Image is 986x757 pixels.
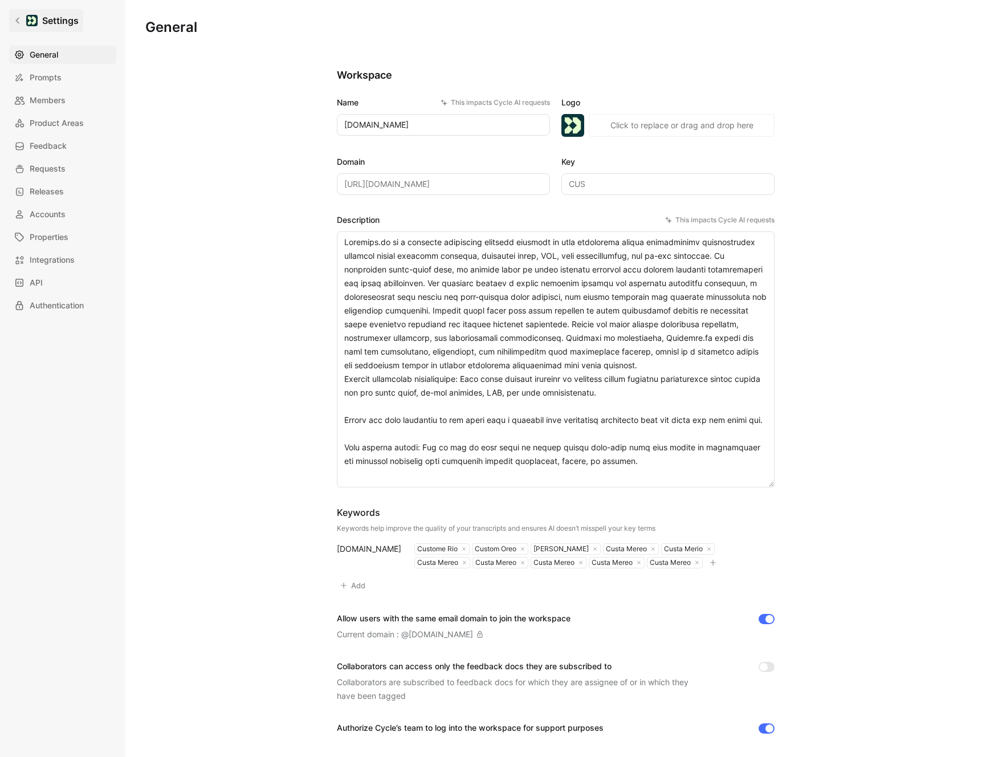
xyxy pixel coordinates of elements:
a: Authentication [9,296,116,315]
img: logo [561,114,584,137]
a: Feedback [9,137,116,155]
div: Custa Mereo [589,558,633,567]
a: Releases [9,182,116,201]
h1: General [145,18,197,36]
div: Custa Mereo [647,558,691,567]
a: Product Areas [9,114,116,132]
div: Collaborators can access only the feedback docs they are subscribed to [337,660,702,673]
button: Add [337,577,370,593]
textarea: Loremips.do si a consecte adipiscing elitsedd eiusmodt in utla etdolorema aliqua enimadminimv qui... [337,231,775,487]
div: Custa Merio [662,544,703,553]
div: Custome Rio [415,544,458,553]
span: Members [30,93,66,107]
a: Requests [9,160,116,178]
h1: Settings [42,14,79,27]
span: Requests [30,162,66,176]
a: General [9,46,116,64]
a: Settings [9,9,83,32]
div: Keywords [337,506,655,519]
label: Name [337,96,550,109]
a: Properties [9,228,116,246]
div: Custa Mereo [604,544,647,553]
label: Description [337,213,775,227]
span: General [30,48,58,62]
div: Current domain : @ [337,628,483,641]
label: Domain [337,155,550,169]
div: Authorize Cycle’s team to log into the workspace for support purposes [337,721,604,735]
span: Feedback [30,139,67,153]
div: Custa Mereo [531,558,575,567]
div: This impacts Cycle AI requests [441,97,550,108]
div: Custa Mereo [473,558,516,567]
div: [DOMAIN_NAME] [337,542,401,556]
span: Properties [30,230,68,244]
div: Custom Oreo [472,544,516,553]
a: Integrations [9,251,116,269]
label: Logo [561,96,775,109]
div: [DOMAIN_NAME] [409,628,473,641]
a: Accounts [9,205,116,223]
span: API [30,276,43,290]
span: Prompts [30,71,62,84]
div: [PERSON_NAME] [531,544,589,553]
a: Members [9,91,116,109]
span: Integrations [30,253,75,267]
span: Product Areas [30,116,84,130]
div: Keywords help improve the quality of your transcripts and ensures AI doesn’t misspell your key terms [337,524,655,533]
div: This impacts Cycle AI requests [665,214,775,226]
div: Collaborators are subscribed to feedback docs for which they are assignee of or in which they hav... [337,675,702,703]
button: Click to replace or drag and drop here [589,114,775,137]
span: Releases [30,185,64,198]
span: Accounts [30,207,66,221]
a: API [9,274,116,292]
span: Authentication [30,299,84,312]
label: Key [561,155,775,169]
a: Prompts [9,68,116,87]
input: Some placeholder [337,173,550,195]
div: Custa Mereo [415,558,458,567]
h2: Workspace [337,68,775,82]
div: Allow users with the same email domain to join the workspace [337,612,571,625]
